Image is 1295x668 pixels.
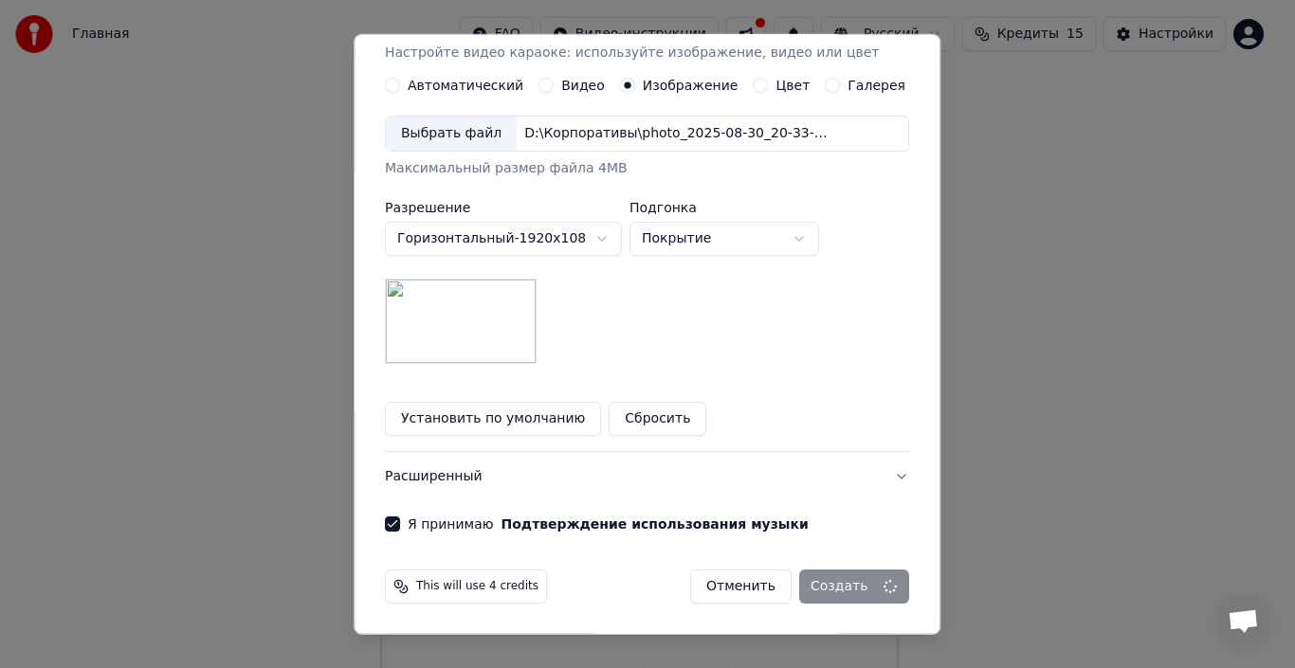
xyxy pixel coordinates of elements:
div: D:\Корпоративы\photo_2025-08-30_20-33-19.jpg [517,124,839,143]
button: Сбросить [610,402,707,436]
div: Максимальный размер файла 4MB [385,159,909,178]
button: Отменить [690,569,792,604]
label: Видео [561,79,605,92]
label: Автоматический [408,79,523,92]
label: Я принимаю [408,517,809,531]
label: Цвет [776,79,811,92]
label: Разрешение [385,201,622,214]
label: Галерея [848,79,906,92]
button: Я принимаю [502,517,809,531]
button: Расширенный [385,452,909,501]
div: Видео [385,17,879,63]
p: Настройте видео караоке: используйте изображение, видео или цвет [385,44,879,63]
label: Изображение [643,79,739,92]
label: Подгонка [629,201,819,214]
button: Установить по умолчанию [385,402,601,436]
span: This will use 4 credits [416,579,538,594]
div: Выбрать файл [386,117,517,151]
div: ВидеоНастройте видео караоке: используйте изображение, видео или цвет [385,78,909,451]
button: ВидеоНастройте видео караоке: используйте изображение, видео или цвет [385,2,909,78]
